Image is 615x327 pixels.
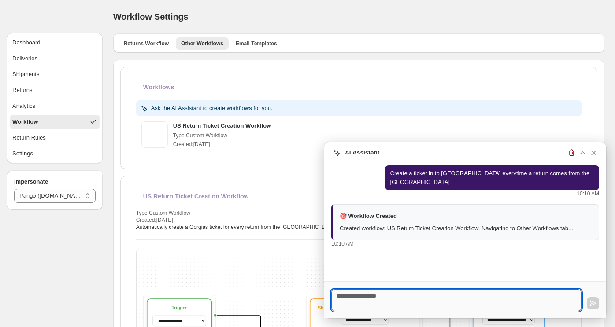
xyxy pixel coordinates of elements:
p: 10:10 AM [577,190,599,197]
p: Created: [DATE] [173,141,576,148]
p: 10:10 AM [331,240,354,247]
p: Ask the AI Assistant to create workflows for you. [151,104,273,113]
p: Type: Custom Workflow [136,209,582,217]
button: Dashboard [10,36,100,50]
button: Return Rules [10,131,100,145]
button: Analytics [10,99,100,113]
button: Returns [10,83,100,97]
h2: US Return Ticket Creation Workflow [143,192,249,201]
span: Returns Workflow [124,40,169,47]
span: Shipments [12,70,39,79]
div: Trigger [171,305,187,311]
span: Returns [12,86,33,95]
h3: US Return Ticket Creation Workflow [173,121,576,130]
button: Deliveries [10,51,100,66]
p: Created: [DATE] [136,217,582,224]
h2: Workflows [143,83,174,92]
span: Workflow [12,118,38,126]
span: Deliveries [12,54,37,63]
span: Analytics [12,102,35,110]
span: Email Templates [236,40,277,47]
span: Return Rules [12,133,46,142]
p: 🎯 Workflow Created [340,212,397,220]
p: Create a ticket in to [GEOGRAPHIC_DATA] everytime a return comes from the [GEOGRAPHIC_DATA] [390,169,594,187]
p: Type: Custom Workflow [173,132,576,139]
span: Dashboard [12,38,41,47]
button: Settings [10,147,100,161]
span: Workflow Settings [113,12,189,22]
p: Created workflow: US Return Ticket Creation Workflow. Navigating to Other Workflows tab... [340,224,592,233]
button: Workflow [10,115,100,129]
p: Automatically create a Gorgias ticket for every return from the [GEOGRAPHIC_DATA] [136,224,582,231]
span: Settings [12,149,33,158]
h3: AI Assistant [345,148,379,158]
div: Shipping Country is [GEOGRAPHIC_DATA] [318,305,411,311]
h4: Impersonate [14,177,96,186]
span: Other Workflows [181,40,223,47]
button: Shipments [10,67,100,81]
